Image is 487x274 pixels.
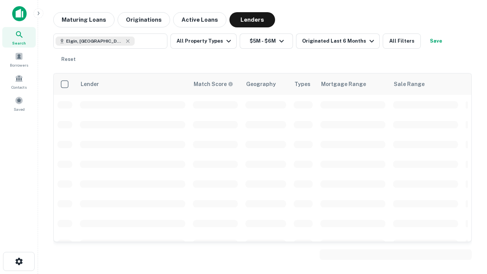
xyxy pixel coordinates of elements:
[2,49,36,70] a: Borrowers
[321,80,366,89] div: Mortgage Range
[296,33,380,49] button: Originated Last 6 Months
[240,33,293,49] button: $5M - $6M
[173,12,226,27] button: Active Loans
[194,80,233,88] div: Capitalize uses an advanced AI algorithm to match your search with the best lender. The match sco...
[170,33,237,49] button: All Property Types
[383,33,421,49] button: All Filters
[2,93,36,114] a: Saved
[394,80,425,89] div: Sale Range
[2,27,36,48] a: Search
[294,80,310,89] div: Types
[53,12,115,27] button: Maturing Loans
[66,38,123,45] span: Elgin, [GEOGRAPHIC_DATA], [GEOGRAPHIC_DATA]
[424,33,448,49] button: Save your search to get updates of matches that match your search criteria.
[189,73,242,95] th: Capitalize uses an advanced AI algorithm to match your search with the best lender. The match sco...
[389,73,462,95] th: Sale Range
[194,80,232,88] h6: Match Score
[12,40,26,46] span: Search
[229,12,275,27] button: Lenders
[290,73,317,95] th: Types
[317,73,389,95] th: Mortgage Range
[12,6,27,21] img: capitalize-icon.png
[242,73,290,95] th: Geography
[76,73,189,95] th: Lender
[449,213,487,250] iframe: Chat Widget
[11,84,27,90] span: Contacts
[56,52,81,67] button: Reset
[118,12,170,27] button: Originations
[246,80,276,89] div: Geography
[14,106,25,112] span: Saved
[2,71,36,92] a: Contacts
[302,37,376,46] div: Originated Last 6 Months
[81,80,99,89] div: Lender
[10,62,28,68] span: Borrowers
